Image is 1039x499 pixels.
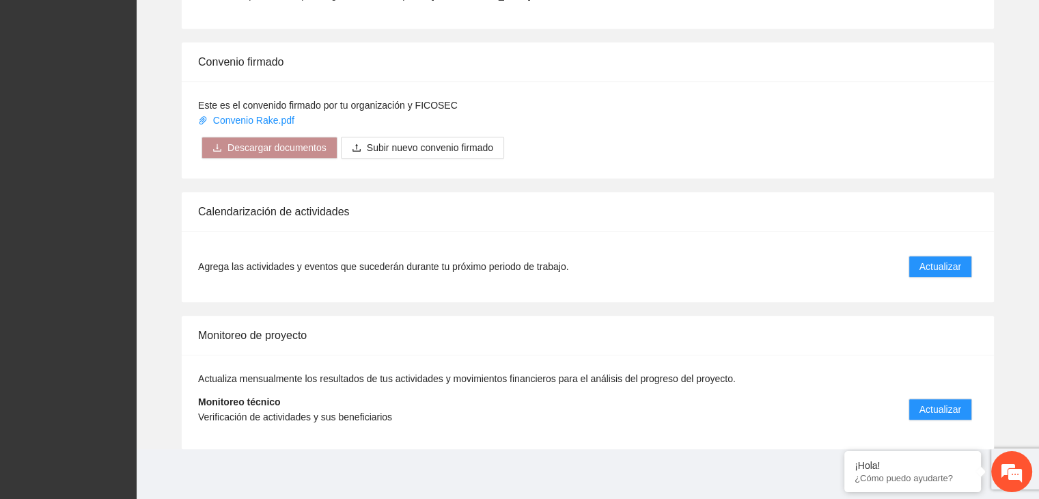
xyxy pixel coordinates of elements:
span: Estamos en línea. [79,168,189,306]
span: Actualizar [919,402,961,417]
button: Actualizar [909,399,972,420]
span: Verificación de actividades y sus beneficiarios [198,412,392,422]
button: downloadDescargar documentos [202,137,337,159]
strong: Monitoreo técnico [198,396,281,407]
button: Actualizar [909,256,972,278]
span: Este es el convenido firmado por tu organización y FICOSEC [198,100,458,111]
textarea: Escriba su mensaje y pulse “Intro” [7,345,260,392]
button: uploadSubir nuevo convenio firmado [341,137,504,159]
span: upload [352,143,361,154]
div: Monitoreo de proyecto [198,316,978,355]
span: Actualiza mensualmente los resultados de tus actividades y movimientos financieros para el anális... [198,373,736,384]
span: Agrega las actividades y eventos que sucederán durante tu próximo periodo de trabajo. [198,259,568,274]
div: Minimizar ventana de chat en vivo [224,7,257,40]
span: paper-clip [198,116,208,125]
span: Subir nuevo convenio firmado [367,140,493,155]
div: Convenio firmado [198,42,978,81]
p: ¿Cómo puedo ayudarte? [855,473,971,483]
span: Actualizar [919,259,961,274]
div: Calendarización de actividades [198,192,978,231]
div: ¡Hola! [855,460,971,471]
span: download [212,143,222,154]
div: Chatee con nosotros ahora [71,70,230,87]
a: Convenio Rake.pdf [198,115,297,126]
span: uploadSubir nuevo convenio firmado [341,142,504,153]
span: Descargar documentos [227,140,327,155]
